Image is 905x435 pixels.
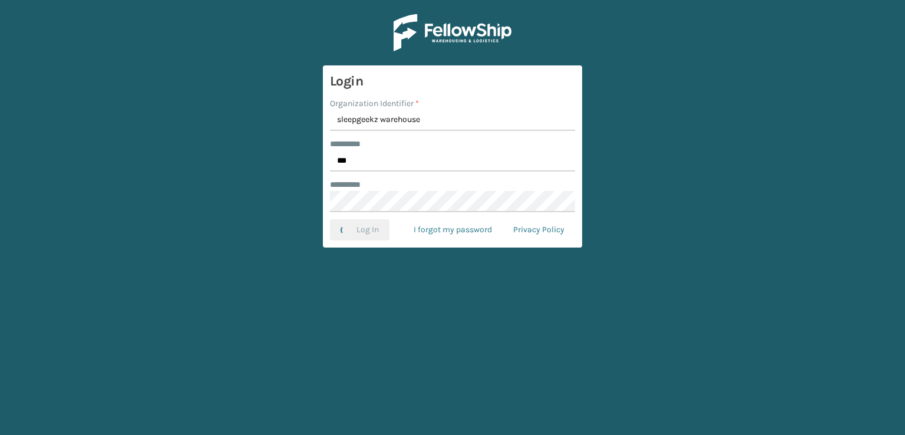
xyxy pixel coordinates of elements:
button: Log In [330,219,389,240]
img: Logo [394,14,511,51]
a: I forgot my password [403,219,503,240]
label: Organization Identifier [330,97,419,110]
h3: Login [330,72,575,90]
a: Privacy Policy [503,219,575,240]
